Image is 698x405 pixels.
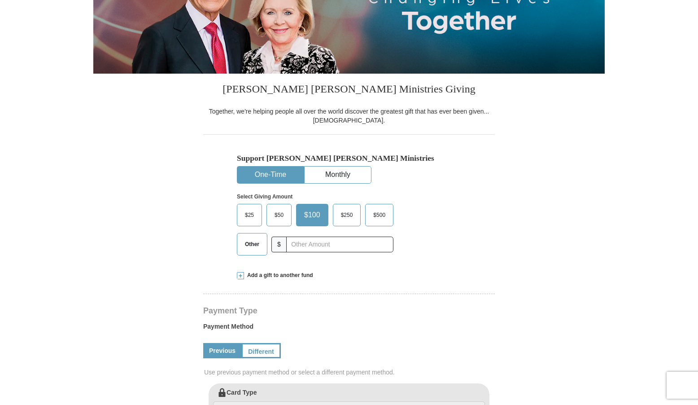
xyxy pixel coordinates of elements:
[270,208,288,222] span: $50
[237,194,292,200] strong: Select Giving Amount
[203,307,495,314] h4: Payment Type
[203,74,495,107] h3: [PERSON_NAME] [PERSON_NAME] Ministries Giving
[203,343,241,358] a: Previous
[203,322,495,335] label: Payment Method
[300,208,325,222] span: $100
[240,238,264,251] span: Other
[240,208,258,222] span: $25
[241,343,281,358] a: Different
[305,167,371,183] button: Monthly
[369,208,390,222] span: $500
[237,167,304,183] button: One-Time
[204,368,496,377] span: Use previous payment method or select a different payment method.
[336,208,358,222] span: $250
[203,107,495,125] div: Together, we're helping people all over the world discover the greatest gift that has ever been g...
[244,272,313,279] span: Add a gift to another fund
[271,237,287,252] span: $
[237,154,461,163] h5: Support [PERSON_NAME] [PERSON_NAME] Ministries
[286,237,393,252] input: Other Amount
